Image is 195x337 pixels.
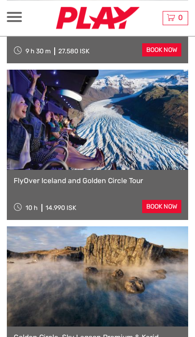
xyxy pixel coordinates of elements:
a: book now [142,43,181,56]
p: We're away right now. Please check back later! [13,16,103,23]
span: 0 [177,13,184,22]
span: 9 h 30 m [26,47,51,55]
a: book now [142,200,181,213]
span: 10 h [26,204,38,212]
img: Fly Play [56,7,139,29]
button: Open LiveChat chat widget [105,14,116,25]
div: 14.990 ISK [46,204,76,212]
a: FlyOver Iceland and Golden Circle Tour [14,177,181,185]
div: 27.580 ISK [58,47,89,55]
